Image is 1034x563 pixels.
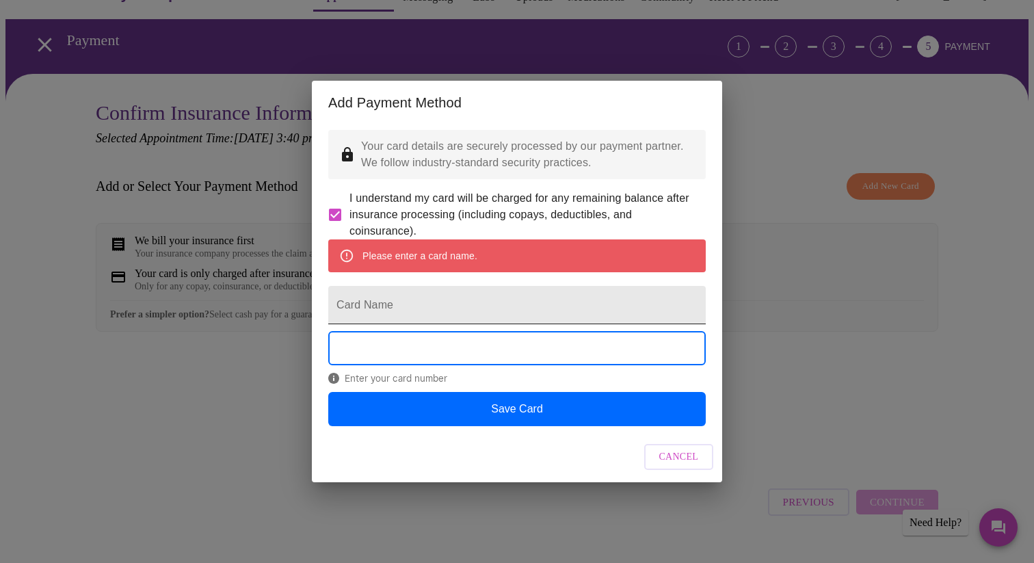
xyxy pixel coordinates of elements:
button: Cancel [644,444,714,471]
iframe: Secure Credit Card Form [329,332,705,365]
span: Enter your card number [328,373,706,384]
span: Cancel [659,449,699,466]
p: Your card details are securely processed by our payment partner. We follow industry-standard secu... [361,138,695,171]
h2: Add Payment Method [328,92,706,114]
div: Please enter a card name. [362,244,477,268]
button: Save Card [328,392,706,426]
span: I understand my card will be charged for any remaining balance after insurance processing (includ... [349,190,695,239]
